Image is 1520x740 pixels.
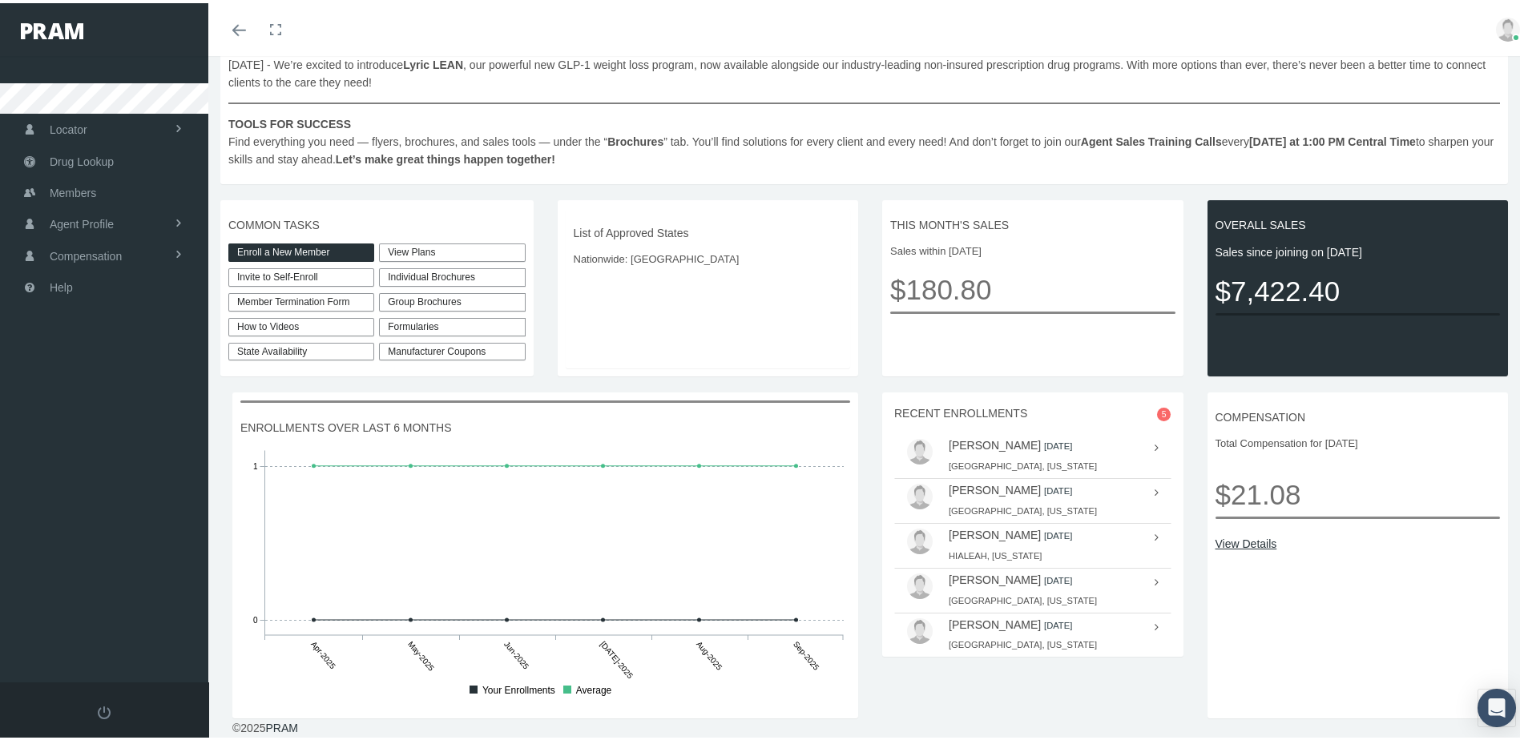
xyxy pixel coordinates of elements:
[907,525,933,551] img: user-placeholder.jpg
[1216,213,1501,231] span: OVERALL SALES
[309,637,337,668] tspan: Apr-2025
[1496,14,1520,38] img: user-placeholder.jpg
[50,206,114,236] span: Agent Profile
[949,436,1041,448] a: [PERSON_NAME]
[228,213,526,231] span: COMMON TASKS
[792,637,821,670] tspan: Sep-2025
[50,143,114,174] span: Drug Lookup
[949,570,1041,583] a: [PERSON_NAME]
[907,436,933,461] img: user-placeholder.jpg
[379,340,525,358] a: Manufacturer Coupons
[1044,573,1072,582] small: [DATE]
[228,290,374,308] a: Member Termination Form
[894,404,1027,416] span: RECENT ENROLLMENTS
[406,637,436,670] tspan: May-2025
[379,265,525,284] div: Individual Brochures
[1216,457,1501,513] span: $21.08
[1216,432,1501,448] span: Total Compensation for [DATE]
[253,613,258,621] tspan: 0
[228,240,374,259] a: Enroll a New Member
[907,570,933,596] img: user-placeholder.jpg
[949,503,1097,513] small: [GEOGRAPHIC_DATA], [US_STATE]
[907,615,933,641] img: user-placeholder.jpg
[607,132,663,145] b: Brochures
[1216,405,1501,423] span: COMPENSATION
[228,18,1500,165] span: [DATE] - We are very excited to announce that we are bringing back the These are available for en...
[265,718,297,731] a: PRAM
[1044,483,1072,493] small: [DATE]
[949,593,1097,602] small: [GEOGRAPHIC_DATA], [US_STATE]
[949,458,1097,468] small: [GEOGRAPHIC_DATA], [US_STATE]
[50,111,87,142] span: Locator
[949,548,1042,557] small: HIALEAH, [US_STATE]
[574,248,843,264] span: Nationwide: [GEOGRAPHIC_DATA]
[574,221,843,239] span: List of Approved States
[1044,528,1072,537] small: [DATE]
[949,615,1041,628] a: [PERSON_NAME]
[949,525,1041,538] a: [PERSON_NAME]
[1249,132,1416,145] b: [DATE] at 1:00 PM Central Time
[379,290,525,308] div: Group Brochures
[890,240,1175,256] span: Sales within [DATE]
[907,481,933,506] img: user-placeholder.jpg
[1216,240,1501,258] span: Sales since joining on [DATE]
[50,269,73,300] span: Help
[949,481,1041,493] a: [PERSON_NAME]
[253,459,258,468] tspan: 1
[599,637,635,678] tspan: [DATE]-2025
[50,238,122,268] span: Compensation
[379,315,525,333] div: Formularies
[21,20,83,36] img: PRAM_20_x_78.png
[1044,438,1072,448] small: [DATE]
[403,55,463,68] b: Lyric LEAN
[336,150,555,163] b: Let’s make great things happen together!
[232,716,298,734] div: © 2025
[379,240,525,259] a: View Plans
[1044,617,1072,627] small: [DATE]
[502,637,531,668] tspan: Jun-2025
[1157,404,1171,418] span: 5
[695,637,724,670] tspan: Aug-2025
[1478,686,1516,724] div: Open Intercom Messenger
[1216,532,1501,549] a: View Details
[228,265,374,284] a: Invite to Self-Enroll
[890,213,1175,231] span: THIS MONTH'S SALES
[240,416,850,433] span: ENROLLMENTS OVER LAST 6 MONTHS
[50,175,96,205] span: Members
[1081,132,1222,145] b: Agent Sales Training Calls
[228,115,351,127] b: TOOLS FOR SUCCESS
[228,315,374,333] a: How to Videos
[949,637,1097,646] small: [GEOGRAPHIC_DATA], [US_STATE]
[1216,266,1501,310] span: $7,422.40
[228,340,374,358] a: State Availability
[890,264,1175,308] span: $180.80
